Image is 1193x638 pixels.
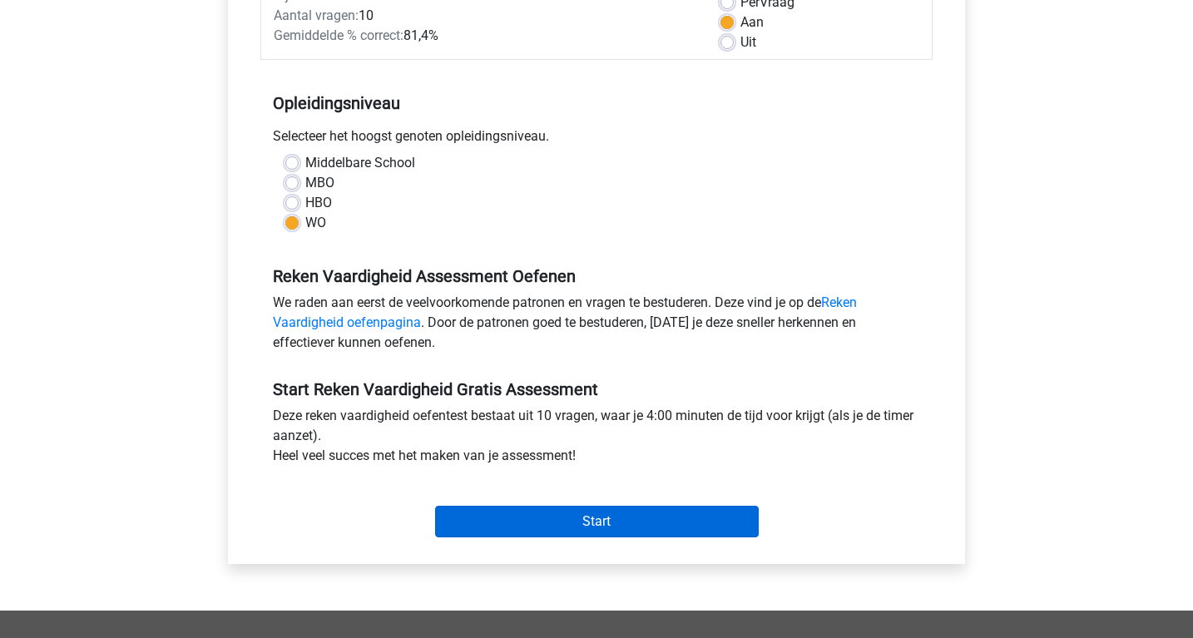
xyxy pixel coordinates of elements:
[273,87,920,120] h5: Opleidingsniveau
[261,26,708,46] div: 81,4%
[260,126,933,153] div: Selecteer het hoogst genoten opleidingsniveau.
[740,32,756,52] label: Uit
[305,173,334,193] label: MBO
[273,379,920,399] h5: Start Reken Vaardigheid Gratis Assessment
[305,153,415,173] label: Middelbare School
[261,6,708,26] div: 10
[435,506,759,537] input: Start
[305,193,332,213] label: HBO
[740,12,764,32] label: Aan
[260,293,933,359] div: We raden aan eerst de veelvoorkomende patronen en vragen te bestuderen. Deze vind je op de . Door...
[273,266,920,286] h5: Reken Vaardigheid Assessment Oefenen
[260,406,933,472] div: Deze reken vaardigheid oefentest bestaat uit 10 vragen, waar je 4:00 minuten de tijd voor krijgt ...
[274,27,403,43] span: Gemiddelde % correct:
[305,213,326,233] label: WO
[274,7,359,23] span: Aantal vragen:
